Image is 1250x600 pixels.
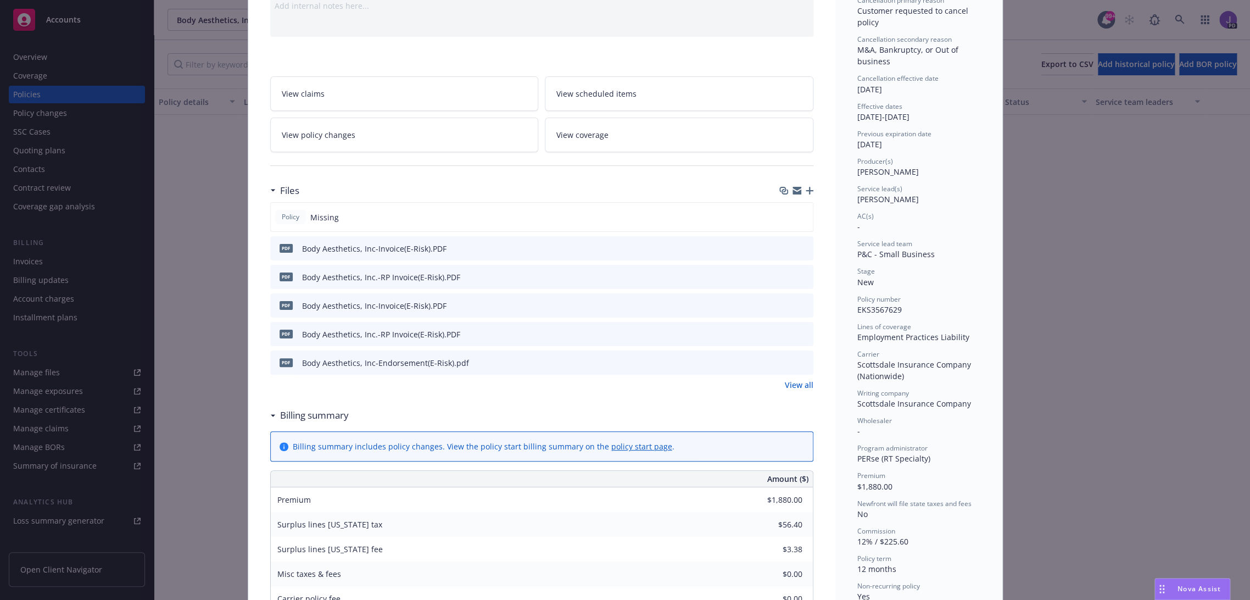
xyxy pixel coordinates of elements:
[857,74,939,83] span: Cancellation effective date
[545,76,813,111] a: View scheduled items
[280,212,302,222] span: Policy
[857,212,874,221] span: AC(s)
[857,304,902,315] span: EKS3567629
[857,481,892,492] span: $1,880.00
[302,243,447,254] div: Body Aesthetics, Inc-Invoice(E-Risk).PDF
[857,84,882,95] span: [DATE]
[857,509,868,519] span: No
[1155,579,1169,599] div: Drag to move
[857,426,860,436] span: -
[857,139,882,149] span: [DATE]
[545,118,813,152] a: View coverage
[857,239,912,248] span: Service lead team
[277,519,382,530] span: Surplus lines [US_STATE] tax
[857,102,902,111] span: Effective dates
[280,358,293,366] span: pdf
[293,441,674,452] div: Billing summary includes policy changes. View the policy start billing summary on the .
[282,129,355,141] span: View policy changes
[857,194,919,204] span: [PERSON_NAME]
[857,536,908,547] span: 12% / $225.60
[270,184,299,198] div: Files
[782,243,790,254] button: download file
[1178,584,1221,593] span: Nova Assist
[767,473,808,485] span: Amount ($)
[277,544,383,554] span: Surplus lines [US_STATE] fee
[782,300,790,312] button: download file
[857,249,935,259] span: P&C - Small Business
[280,330,293,338] span: PDF
[1154,578,1230,600] button: Nova Assist
[310,212,339,223] span: Missing
[738,541,809,558] input: 0.00
[857,443,928,453] span: Program administrator
[857,471,885,480] span: Premium
[785,379,813,391] a: View all
[280,244,293,252] span: PDF
[857,359,973,381] span: Scottsdale Insurance Company (Nationwide)
[270,118,539,152] a: View policy changes
[857,277,874,287] span: New
[857,157,893,166] span: Producer(s)
[857,45,961,66] span: M&A, Bankruptcy, or Out of business
[857,102,980,123] div: [DATE] - [DATE]
[799,271,809,283] button: preview file
[857,221,860,232] span: -
[782,357,790,369] button: download file
[857,416,892,425] span: Wholesaler
[738,492,809,508] input: 0.00
[857,453,930,464] span: PERse (RT Specialty)
[302,357,469,369] div: Body Aesthetics, Inc-Endorsement(E-Risk).pdf
[611,441,672,452] a: policy start page
[302,329,460,340] div: Body Aesthetics, Inc.-RP Invoice(E-Risk).PDF
[857,295,901,304] span: Policy number
[857,129,931,138] span: Previous expiration date
[857,499,972,508] span: Newfront will file state taxes and fees
[857,398,971,409] span: Scottsdale Insurance Company
[277,495,311,505] span: Premium
[857,581,920,591] span: Non-recurring policy
[556,88,637,99] span: View scheduled items
[857,349,879,359] span: Carrier
[857,564,896,574] span: 12 months
[857,166,919,177] span: [PERSON_NAME]
[270,76,539,111] a: View claims
[302,271,460,283] div: Body Aesthetics, Inc.-RP Invoice(E-Risk).PDF
[857,388,909,398] span: Writing company
[857,322,911,331] span: Lines of coverage
[738,566,809,582] input: 0.00
[857,5,970,27] span: Customer requested to cancel policy
[799,357,809,369] button: preview file
[556,129,609,141] span: View coverage
[277,569,341,579] span: Misc taxes & fees
[302,300,447,312] div: Body Aesthetics, Inc-Invoice(E-Risk).PDF
[857,35,952,44] span: Cancellation secondary reason
[857,184,902,193] span: Service lead(s)
[280,184,299,198] h3: Files
[782,329,790,340] button: download file
[857,332,969,342] span: Employment Practices Liability
[857,266,875,276] span: Stage
[282,88,325,99] span: View claims
[799,329,809,340] button: preview file
[799,243,809,254] button: preview file
[738,516,809,533] input: 0.00
[280,273,293,281] span: PDF
[857,526,895,536] span: Commission
[782,271,790,283] button: download file
[280,408,349,423] h3: Billing summary
[857,554,891,563] span: Policy term
[799,300,809,312] button: preview file
[270,408,349,423] div: Billing summary
[280,301,293,309] span: PDF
